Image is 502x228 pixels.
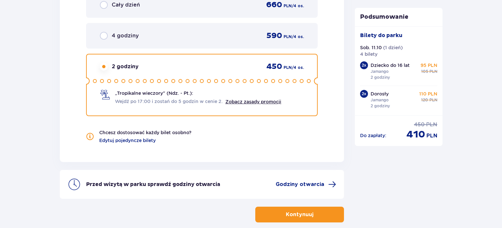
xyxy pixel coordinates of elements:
p: Przed wizytą w parku sprawdź godziny otwarcia [86,181,220,188]
div: 2 x [360,90,368,98]
p: 4 bilety [360,51,377,57]
span: PLN [284,3,292,9]
span: PLN [429,97,437,103]
span: 2 godziny [112,63,139,70]
span: Wejdź po 17:00 i zostań do 5 godzin w cenie 2. [115,98,223,105]
span: 410 [406,128,425,141]
p: Podsumowanie [355,13,443,21]
span: PLN [429,69,437,74]
span: / 4 os. [292,65,304,71]
span: / 4 os. [292,3,304,9]
p: Kontynuuj [286,211,313,218]
a: Godziny otwarcia [276,180,336,188]
p: Jamango [371,97,389,103]
span: PLN [284,34,292,40]
p: 2 godziny [371,74,390,80]
p: 110 PLN [419,91,437,97]
p: Do zapłaty : [360,132,386,139]
p: Dziecko do 16 lat [371,62,410,69]
a: Edytuj pojedyncze bilety [99,137,156,144]
span: PLN [426,121,437,128]
p: Jamango [371,69,389,74]
span: 105 [421,69,428,74]
span: 120 [421,97,428,103]
span: „Tropikalne wieczory" (Ndz. - Pt.): [115,90,193,96]
p: 95 PLN [421,62,437,69]
p: Chcesz dostosować każdy bilet osobno? [99,129,192,136]
a: Zobacz zasady promocji [225,99,281,104]
span: 450 [414,121,425,128]
span: 450 [266,62,282,72]
p: 2 godziny [371,103,390,109]
span: Godziny otwarcia [276,181,324,188]
span: PLN [284,65,292,71]
span: PLN [426,132,437,139]
div: 2 x [360,61,368,69]
span: 590 [266,31,282,41]
span: / 4 os. [292,34,304,40]
span: Cały dzień [112,1,140,9]
span: 4 godziny [112,32,139,39]
p: ( 1 dzień ) [383,44,403,51]
p: Dorosły [371,91,389,97]
p: Sob. 11.10 [360,44,382,51]
p: Bilety do parku [360,32,402,39]
button: Kontynuuj [255,207,344,222]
